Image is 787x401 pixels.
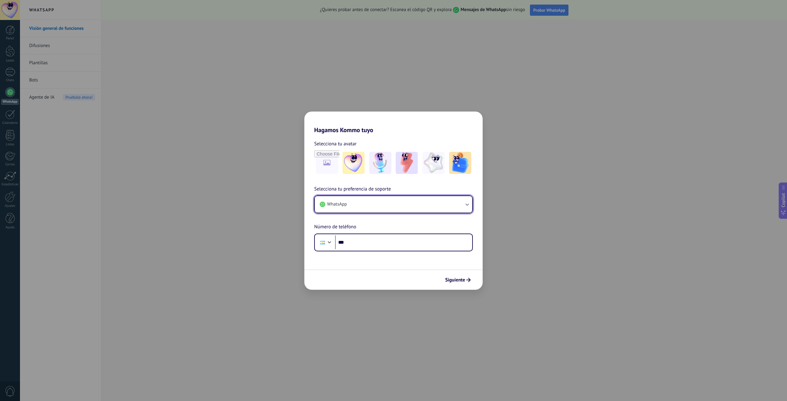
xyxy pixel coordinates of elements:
div: Argentina: + 54 [317,236,328,249]
span: Selecciona tu avatar [314,140,357,148]
img: -5.jpeg [449,152,471,174]
span: WhatsApp [327,201,347,207]
img: -3.jpeg [396,152,418,174]
button: Siguiente [442,275,473,285]
button: WhatsApp [315,196,472,213]
h2: Hagamos Kommo tuyo [304,112,483,134]
img: -2.jpeg [369,152,391,174]
span: Número de teléfono [314,223,356,231]
img: -4.jpeg [422,152,445,174]
img: -1.jpeg [342,152,365,174]
span: Selecciona tu preferencia de soporte [314,185,391,193]
span: Siguiente [445,278,465,282]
